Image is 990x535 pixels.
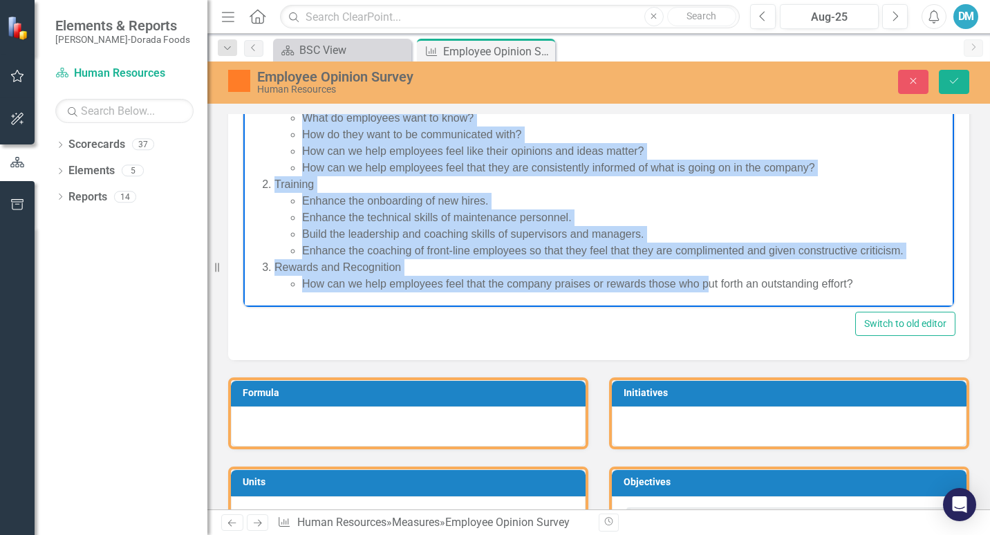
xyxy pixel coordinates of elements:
span: Search [687,10,716,21]
div: Employee Opinion Survey [445,516,570,529]
a: Reports [68,189,107,205]
div: 14 [114,191,136,203]
h3: Units [243,477,579,487]
div: Employee Opinion Survey [443,43,552,60]
h3: Objectives [624,477,960,487]
div: Human Resources [257,84,636,95]
button: Switch to old editor [855,312,955,336]
div: BSC View [299,41,408,59]
span: Elements & Reports [55,17,190,34]
h3: Formula [243,388,579,398]
a: Human Resources [297,516,386,529]
h3: Initiatives [624,388,960,398]
a: Human Resources [55,66,194,82]
div: Aug-25 [785,9,874,26]
a: Elements [68,163,115,179]
div: 37 [132,139,154,151]
div: Employee Opinion Survey [257,69,636,84]
div: 5 [122,165,144,177]
input: Search ClearPoint... [280,5,740,29]
input: Search Below... [55,99,194,123]
button: Search [667,7,736,26]
img: Warning [228,70,250,92]
iframe: Rich Text Area [243,66,954,307]
button: DM [953,4,978,29]
img: ClearPoint Strategy [7,15,31,39]
a: Scorecards [68,137,125,153]
div: » » [277,515,588,531]
button: Aug-25 [780,4,879,29]
a: BSC View [277,41,408,59]
a: Measures [392,516,440,529]
small: [PERSON_NAME]-Dorada Foods [55,34,190,45]
div: Open Intercom Messenger [943,488,976,521]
